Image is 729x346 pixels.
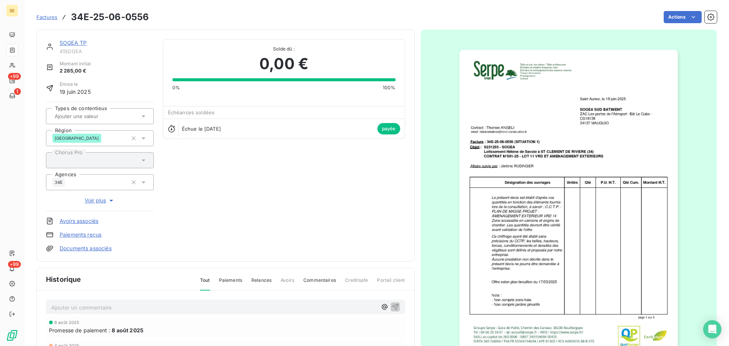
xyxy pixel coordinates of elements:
span: +99 [8,261,21,268]
span: Factures [36,14,57,20]
span: 1 [14,88,21,95]
span: Montant initial [60,60,91,67]
a: SOGEA TP [60,39,87,46]
span: Émise le [60,81,91,88]
a: Avoirs associés [60,217,98,225]
span: Historique [46,274,81,284]
div: Open Intercom Messenger [703,320,721,338]
img: Logo LeanPay [6,329,18,341]
h3: 34E-25-06-0556 [71,10,149,24]
span: Échéances soldées [168,109,215,115]
span: 0,00 € [259,52,308,75]
span: Voir plus [85,197,115,204]
span: Promesse de paiement : [49,326,110,334]
span: Portail client [377,277,405,290]
span: 2 285,00 € [60,67,91,75]
span: Creditsafe [345,277,368,290]
button: Actions [664,11,702,23]
span: Tout [200,277,210,291]
span: 8 août 2025 [112,326,144,334]
span: 41SOGEA [60,48,154,54]
span: 100% [383,84,396,91]
button: Voir plus [46,196,154,205]
span: 0% [172,84,180,91]
span: Échue le [DATE] [182,126,221,132]
span: 8 août 2025 [54,320,80,325]
span: Avoirs [281,277,294,290]
a: Documents associés [60,245,112,252]
span: Relances [251,277,271,290]
a: Factures [36,13,57,21]
span: payée [377,123,400,134]
span: +99 [8,73,21,80]
a: Paiements reçus [60,231,101,239]
span: Paiements [219,277,242,290]
span: [GEOGRAPHIC_DATA] [55,136,99,141]
span: Commentaires [303,277,336,290]
span: 19 juin 2025 [60,88,91,96]
span: 34E [55,180,63,185]
div: SE [6,5,18,17]
span: Solde dû : [172,46,396,52]
input: Ajouter une valeur [54,113,130,120]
